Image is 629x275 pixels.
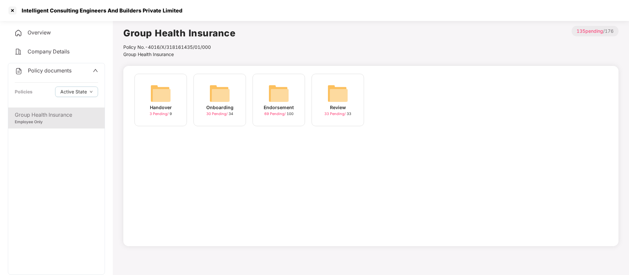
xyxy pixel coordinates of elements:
img: svg+xml;base64,PHN2ZyB4bWxucz0iaHR0cDovL3d3dy53My5vcmcvMjAwMC9zdmciIHdpZHRoPSI2NCIgaGVpZ2h0PSI2NC... [150,83,171,104]
img: svg+xml;base64,PHN2ZyB4bWxucz0iaHR0cDovL3d3dy53My5vcmcvMjAwMC9zdmciIHdpZHRoPSI2NCIgaGVpZ2h0PSI2NC... [209,83,230,104]
h1: Group Health Insurance [123,26,235,40]
div: Policies [15,88,32,95]
span: Group Health Insurance [123,51,174,57]
div: Policy No.- 4016/X/318161435/01/000 [123,44,235,51]
img: svg+xml;base64,PHN2ZyB4bWxucz0iaHR0cDovL3d3dy53My5vcmcvMjAwMC9zdmciIHdpZHRoPSIyNCIgaGVpZ2h0PSIyNC... [15,67,23,75]
span: 33 Pending / [324,111,347,116]
div: Review [330,104,346,111]
div: 9 [150,111,172,117]
img: svg+xml;base64,PHN2ZyB4bWxucz0iaHR0cDovL3d3dy53My5vcmcvMjAwMC9zdmciIHdpZHRoPSIyNCIgaGVpZ2h0PSIyNC... [14,48,22,56]
span: 30 Pending / [206,111,229,116]
div: Onboarding [206,104,233,111]
img: svg+xml;base64,PHN2ZyB4bWxucz0iaHR0cDovL3d3dy53My5vcmcvMjAwMC9zdmciIHdpZHRoPSIyNCIgaGVpZ2h0PSIyNC... [14,29,22,37]
img: svg+xml;base64,PHN2ZyB4bWxucz0iaHR0cDovL3d3dy53My5vcmcvMjAwMC9zdmciIHdpZHRoPSI2NCIgaGVpZ2h0PSI2NC... [268,83,289,104]
span: up [93,68,98,73]
span: 135 pending [577,28,603,34]
span: Company Details [28,48,70,55]
span: 3 Pending / [150,111,170,116]
div: Employee Only [15,119,98,125]
span: Active State [60,88,87,95]
span: Overview [28,29,51,36]
img: svg+xml;base64,PHN2ZyB4bWxucz0iaHR0cDovL3d3dy53My5vcmcvMjAwMC9zdmciIHdpZHRoPSI2NCIgaGVpZ2h0PSI2NC... [327,83,348,104]
button: Active Statedown [55,87,98,97]
div: Handover [150,104,172,111]
div: Group Health Insurance [15,111,98,119]
span: down [90,90,93,94]
div: Intelligent Consulting Engineers And Builders Private Limited [18,7,182,14]
span: Policy documents [28,67,71,74]
span: 69 Pending / [264,111,287,116]
div: 33 [324,111,351,117]
div: Endorsement [264,104,294,111]
div: 100 [264,111,294,117]
p: / 176 [572,26,619,36]
div: 34 [206,111,233,117]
